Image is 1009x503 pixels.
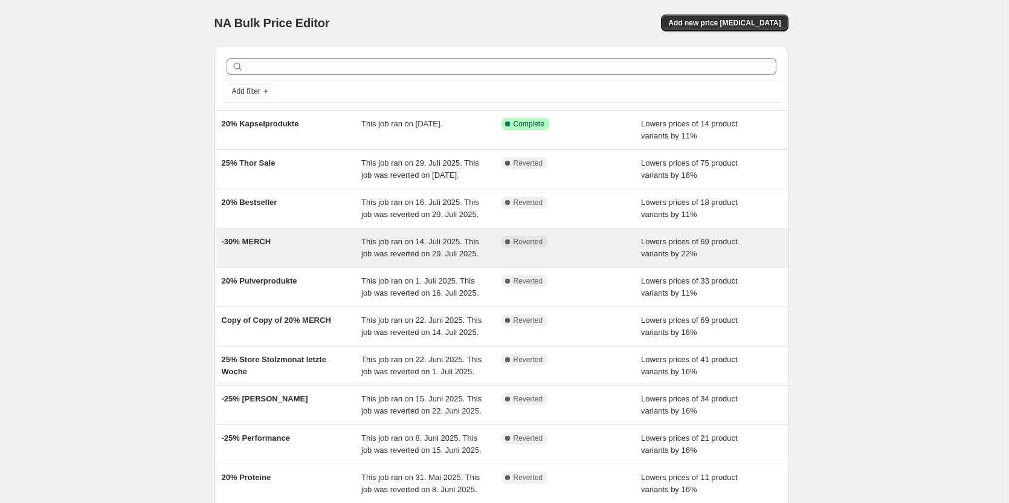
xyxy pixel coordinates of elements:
[641,316,738,337] span: Lowers prices of 69 product variants by 16%
[514,473,543,482] span: Reverted
[641,276,738,297] span: Lowers prices of 33 product variants by 11%
[361,158,479,180] span: This job ran on 29. Juli 2025. This job was reverted on [DATE].
[514,394,543,404] span: Reverted
[361,198,479,219] span: This job ran on 16. Juli 2025. This job was reverted on 29. Juli 2025.
[361,394,482,415] span: This job ran on 15. Juni 2025. This job was reverted on 22. Juni 2025.
[214,16,330,30] span: NA Bulk Price Editor
[361,316,482,337] span: This job ran on 22. Juni 2025. This job was reverted on 14. Juli 2025.
[641,394,738,415] span: Lowers prices of 34 product variants by 16%
[222,433,290,443] span: -25% Performance
[641,355,738,376] span: Lowers prices of 41 product variants by 16%
[222,276,297,285] span: 20% Pulverprodukte
[668,18,781,28] span: Add new price [MEDICAL_DATA]
[222,473,271,482] span: 20% Proteine
[514,119,544,129] span: Complete
[222,158,276,167] span: 25% Thor Sale
[222,119,299,128] span: 20% Kapselprodukte
[514,276,543,286] span: Reverted
[222,237,271,246] span: -30% MERCH
[361,473,480,494] span: This job ran on 31. Mai 2025. This job was reverted on 8. Juni 2025.
[222,198,277,207] span: 20% Bestseller
[361,355,482,376] span: This job ran on 22. Juni 2025. This job was reverted on 1. Juli 2025.
[514,433,543,443] span: Reverted
[641,119,738,140] span: Lowers prices of 14 product variants by 11%
[361,119,442,128] span: This job ran on [DATE].
[514,237,543,247] span: Reverted
[361,433,482,455] span: This job ran on 8. Juni 2025. This job was reverted on 15. Juni 2025.
[514,355,543,365] span: Reverted
[641,237,738,258] span: Lowers prices of 69 product variants by 22%
[232,86,260,96] span: Add filter
[222,316,331,325] span: Copy of Copy of 20% MERCH
[222,394,308,403] span: -25% [PERSON_NAME]
[661,15,788,31] button: Add new price [MEDICAL_DATA]
[361,237,479,258] span: This job ran on 14. Juli 2025. This job was reverted on 29. Juli 2025.
[641,433,738,455] span: Lowers prices of 21 product variants by 16%
[227,84,275,99] button: Add filter
[641,158,738,180] span: Lowers prices of 75 product variants by 16%
[514,316,543,325] span: Reverted
[514,158,543,168] span: Reverted
[361,276,479,297] span: This job ran on 1. Juli 2025. This job was reverted on 16. Juli 2025.
[641,198,738,219] span: Lowers prices of 18 product variants by 11%
[222,355,326,376] span: 25% Store Stolzmonat letzte Woche
[514,198,543,207] span: Reverted
[641,473,738,494] span: Lowers prices of 11 product variants by 16%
